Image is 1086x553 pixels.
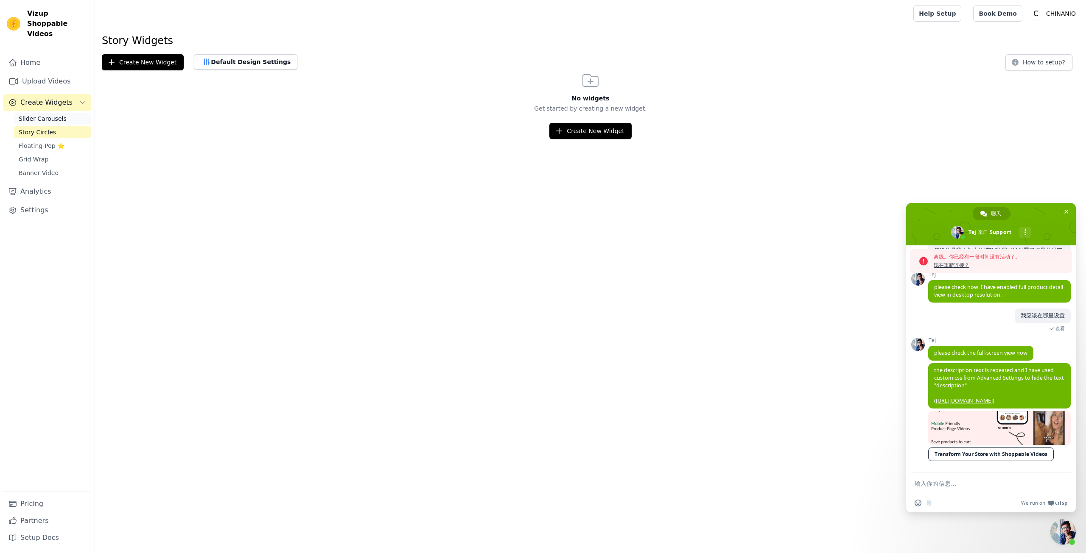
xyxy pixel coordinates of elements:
text: C [1033,9,1038,18]
a: Help Setup [913,6,961,22]
span: please check the full-screen view now [934,349,1027,356]
h3: No widgets [95,94,1086,103]
h1: Story Widgets [102,34,1079,47]
p: CHINANIO [1043,6,1079,21]
span: 现在重新连接？ [934,261,1068,270]
img: Vizup [7,17,20,31]
textarea: 输入你的信息… [915,480,1049,488]
div: 关闭聊天 [1050,519,1076,545]
a: Setup Docs [3,529,91,546]
a: Story Circles [14,126,91,138]
span: We run on [1021,500,1045,506]
span: Floating-Pop ⭐ [19,142,64,150]
a: Grid Wrap [14,153,91,165]
a: Upload Videos [3,73,91,90]
a: Book Demo [973,6,1022,22]
span: Vizup Shoppable Videos [27,8,88,39]
span: the description text is repeated and I have used custom css from Advanced Settings to hide the te... [934,367,1064,404]
a: We run onCrisp [1021,500,1067,506]
a: Slider Carousels [14,113,91,125]
a: Transform Your Store with Shoppable Videos [928,447,1054,461]
a: How to setup? [1005,60,1072,68]
a: Banner Video [14,167,91,179]
span: 关闭聊天 [1062,207,1071,216]
button: Default Design Settings [194,54,297,69]
button: Create New Widget [549,123,631,139]
span: 插入表情符号 [915,500,921,506]
a: Partners [3,512,91,529]
a: [URL][DOMAIN_NAME] [936,397,993,404]
button: Create New Widget [102,54,184,70]
span: please check now. I have enabled full product detail view in desktop resolution. [934,283,1063,298]
span: Banner Video [19,169,59,177]
a: Analytics [3,183,91,200]
span: Tej [928,272,1071,278]
span: Crisp [1055,500,1067,506]
a: Settings [3,202,91,219]
div: 聊天 [973,207,1010,220]
div: 更多频道 [1019,227,1031,238]
a: Pricing [3,495,91,512]
p: Get started by creating a new widget. [95,104,1086,113]
span: 查看 [1055,325,1065,331]
span: Tej [928,337,1033,343]
button: How to setup? [1005,54,1072,70]
span: 我应该在哪里设置 [1021,312,1065,319]
button: C CHINANIO [1029,6,1079,21]
span: Grid Wrap [19,155,48,164]
a: Home [3,54,91,71]
span: 聊天 [991,207,1001,220]
a: Floating-Pop ⭐ [14,140,91,152]
span: Create Widgets [20,97,73,108]
span: Slider Carousels [19,114,67,123]
span: 您说的是我方框内的选项吗 我已经设置了但是并没有点击视频就会出现商品详情 [934,247,1062,261]
button: Create Widgets [3,94,91,111]
span: Story Circles [19,128,56,136]
span: 离线。你已经有一段时间没有活动了。 [934,253,1068,261]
